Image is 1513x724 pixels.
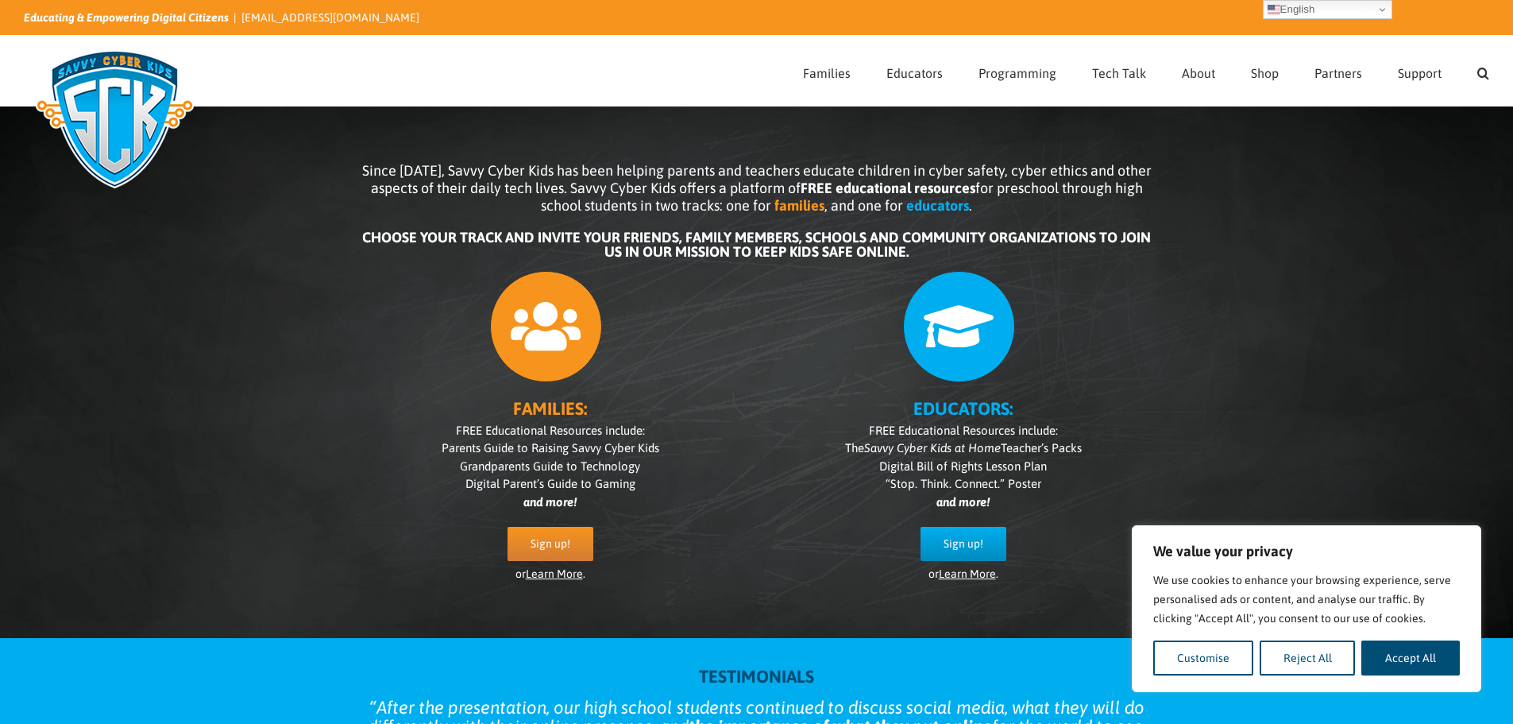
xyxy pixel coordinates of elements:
[362,229,1151,260] b: CHOOSE YOUR TRACK AND INVITE YOUR FRIENDS, FAMILY MEMBERS, SCHOOLS AND COMMUNITY ORGANIZATIONS TO...
[1092,36,1146,106] a: Tech Talk
[24,40,206,199] img: Savvy Cyber Kids Logo
[1398,36,1442,106] a: Support
[465,477,635,490] span: Digital Parent’s Guide to Gaming
[803,36,851,106] a: Families
[515,567,585,580] span: or .
[24,11,229,24] i: Educating & Empowering Digital Citizens
[699,666,814,687] strong: TESTIMONIALS
[460,459,640,473] span: Grandparents Guide to Technology
[1398,67,1442,79] span: Support
[774,197,824,214] b: families
[886,36,943,106] a: Educators
[456,424,645,437] span: FREE Educational Resources include:
[1268,3,1280,16] img: en
[944,537,983,551] span: Sign up!
[362,162,1152,214] span: Since [DATE], Savvy Cyber Kids has been helping parents and teachers educate children in cyber sa...
[1153,542,1460,561] p: We value your privacy
[803,67,851,79] span: Families
[801,180,975,196] b: FREE educational resources
[523,495,577,509] i: and more!
[1361,641,1460,676] button: Accept All
[939,567,996,580] a: Learn More
[513,398,587,419] b: FAMILIES:
[241,11,419,24] a: [EMAIL_ADDRESS][DOMAIN_NAME]
[921,527,1006,561] a: Sign up!
[442,441,659,455] span: Parents Guide to Raising Savvy Cyber Kids
[1314,36,1362,106] a: Partners
[1153,641,1253,676] button: Customise
[1477,36,1489,106] a: Search
[869,424,1058,437] span: FREE Educational Resources include:
[824,197,903,214] span: , and one for
[1251,36,1279,106] a: Shop
[508,527,593,561] a: Sign up!
[936,495,990,509] i: and more!
[928,567,998,580] span: or .
[913,398,1013,419] b: EDUCATORS:
[864,441,1001,455] i: Savvy Cyber Kids at Home
[1314,67,1362,79] span: Partners
[1182,67,1215,79] span: About
[886,477,1041,490] span: “Stop. Think. Connect.” Poster
[1092,67,1146,79] span: Tech Talk
[1182,36,1215,106] a: About
[886,67,943,79] span: Educators
[969,197,972,214] span: .
[1251,67,1279,79] span: Shop
[803,36,1489,106] nav: Main Menu
[531,537,570,551] span: Sign up!
[845,441,1082,455] span: The Teacher’s Packs
[1260,641,1356,676] button: Reject All
[1153,571,1460,628] p: We use cookies to enhance your browsing experience, serve personalised ads or content, and analys...
[906,197,969,214] b: educators
[879,459,1047,473] span: Digital Bill of Rights Lesson Plan
[978,36,1056,106] a: Programming
[978,67,1056,79] span: Programming
[526,567,583,580] a: Learn More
